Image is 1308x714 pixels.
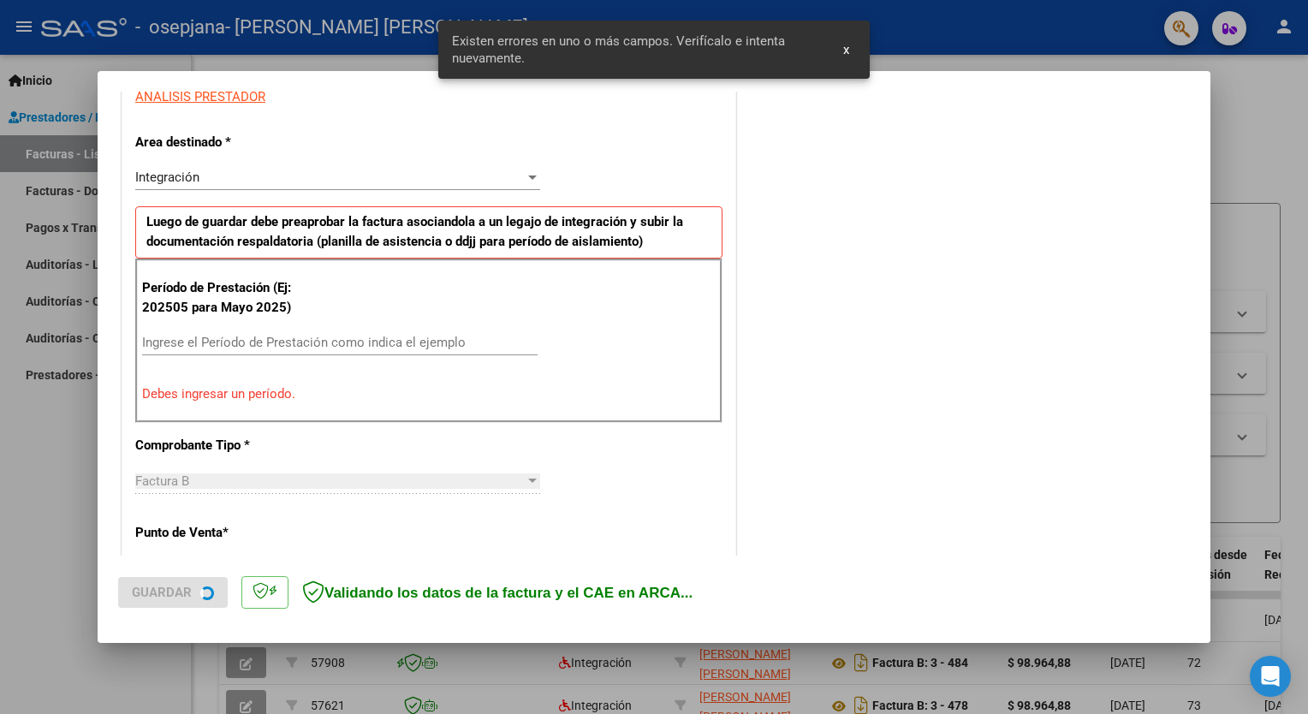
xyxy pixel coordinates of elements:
[135,436,312,455] p: Comprobante Tipo *
[829,34,863,65] button: x
[142,278,314,317] p: Período de Prestación (Ej: 202505 para Mayo 2025)
[142,384,716,404] p: Debes ingresar un período.
[302,585,693,601] span: Validando los datos de la factura y el CAE en ARCA...
[135,133,312,152] p: Area destinado *
[135,89,265,104] span: ANALISIS PRESTADOR
[146,214,683,249] strong: Luego de guardar debe preaprobar la factura asociandola a un legajo de integración y subir la doc...
[132,585,192,600] span: Guardar
[135,523,312,543] p: Punto de Venta
[135,473,189,489] span: Factura B
[135,170,199,185] span: Integración
[843,42,849,57] span: x
[452,33,823,67] span: Existen errores en uno o más campos. Verifícalo e intenta nuevamente.
[1250,656,1291,697] div: Open Intercom Messenger
[118,577,228,608] button: Guardar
